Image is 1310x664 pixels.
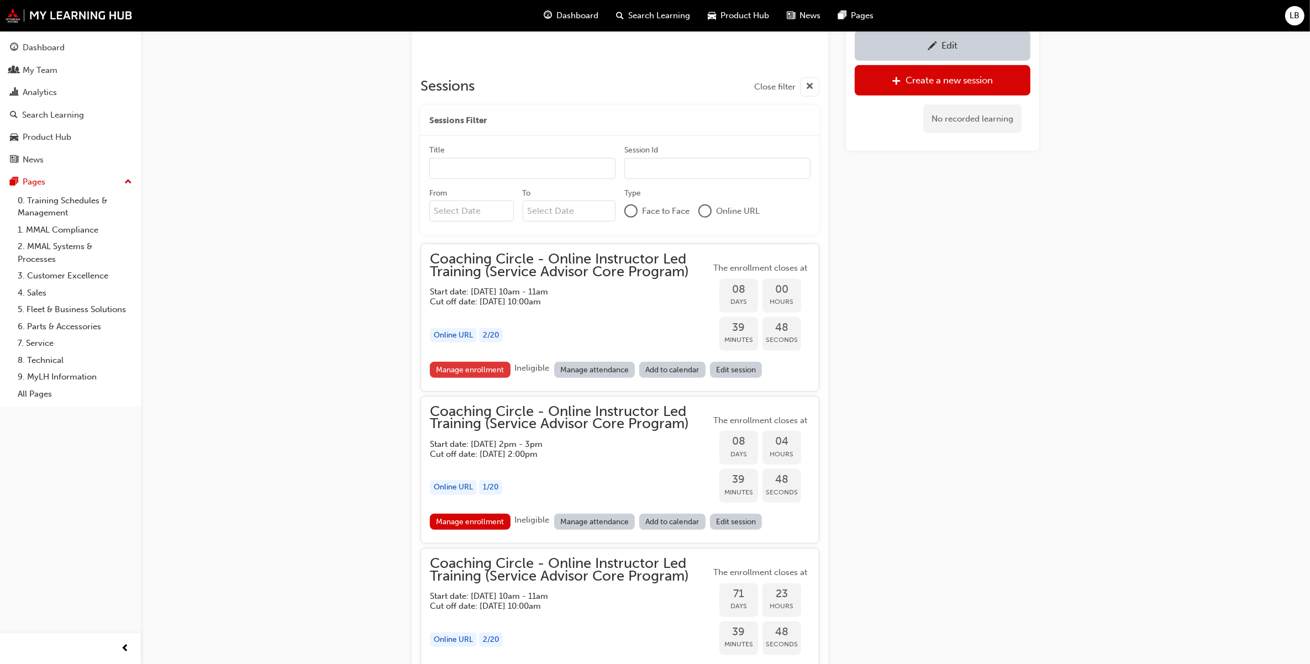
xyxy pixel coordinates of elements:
span: Sessions Filter [429,114,487,127]
div: Session Id [624,145,658,156]
span: Close filter [754,81,796,93]
a: Manage enrollment [430,362,511,378]
input: Session Id [624,158,811,179]
div: Pages [23,176,45,188]
span: Minutes [719,486,758,499]
span: Hours [762,296,801,308]
a: Dashboard [4,38,136,58]
span: Hours [762,600,801,613]
div: 1 / 20 [479,480,502,495]
span: 71 [719,588,758,600]
a: news-iconNews [778,4,830,27]
span: pencil-icon [928,41,937,52]
span: 48 [762,473,801,486]
a: 9. MyLH Information [13,368,136,386]
span: The enrollment closes at [711,414,810,427]
a: Product Hub [4,127,136,147]
a: search-iconSearch Learning [608,4,699,27]
span: 39 [719,322,758,334]
div: No recorded learning [923,104,1022,133]
span: pages-icon [839,9,847,23]
a: 5. Fleet & Business Solutions [13,301,136,318]
h5: Start date: [DATE] 2pm - 3pm [430,439,693,449]
a: Create a new session [855,65,1030,95]
div: Online URL [430,633,477,647]
a: My Team [4,60,136,81]
div: Search Learning [22,109,84,122]
span: news-icon [787,9,796,23]
a: Manage enrollment [430,514,511,530]
div: News [23,154,44,166]
div: Dashboard [23,41,65,54]
span: plus-icon [892,76,902,87]
h2: Sessions [420,77,475,97]
span: 48 [762,626,801,639]
button: Coaching Circle - Online Instructor Led Training (Service Advisor Core Program)Start date: [DATE]... [430,405,810,535]
a: car-iconProduct Hub [699,4,778,27]
div: Title [429,145,445,156]
button: Pages [4,172,136,192]
span: Online URL [716,205,760,218]
a: Edit session [710,362,762,378]
a: pages-iconPages [830,4,883,27]
span: car-icon [10,133,18,143]
button: Close filter [754,77,819,97]
span: search-icon [10,110,18,120]
span: The enrollment closes at [711,566,810,579]
span: Seconds [762,334,801,346]
span: Days [719,448,758,461]
span: Minutes [719,638,758,651]
h5: Start date: [DATE] 10am - 11am [430,287,693,297]
h5: Cut off date: [DATE] 10:00am [430,601,693,611]
span: Product Hub [721,9,770,22]
a: Analytics [4,82,136,103]
button: Coaching Circle - Online Instructor Led Training (Service Advisor Core Program)Start date: [DATE]... [430,253,810,382]
img: mmal [6,8,133,23]
span: Minutes [719,334,758,346]
span: chart-icon [10,88,18,98]
span: 08 [719,435,758,448]
input: From [429,201,514,222]
div: Edit [941,40,957,51]
span: News [800,9,821,22]
div: Product Hub [23,131,71,144]
span: Days [719,600,758,613]
span: pages-icon [10,177,18,187]
button: LB [1285,6,1304,25]
a: Add to calendar [639,362,706,378]
a: Manage attendance [554,514,635,530]
span: Face to Face [642,205,690,218]
h5: Start date: [DATE] 10am - 11am [430,591,693,601]
a: Add to calendar [639,514,706,530]
span: Ineligible [515,515,550,525]
a: 4. Sales [13,284,136,302]
div: 2 / 20 [479,328,503,343]
span: Search Learning [629,9,691,22]
div: My Team [23,64,57,77]
span: 48 [762,322,801,334]
h5: Cut off date: [DATE] 2:00pm [430,449,693,459]
span: car-icon [708,9,717,23]
a: Edit session [710,514,762,530]
div: Analytics [23,86,57,99]
div: Type [624,188,641,199]
a: News [4,150,136,170]
input: To [523,201,616,222]
span: Coaching Circle - Online Instructor Led Training (Service Advisor Core Program) [430,557,711,582]
span: 39 [719,473,758,486]
span: guage-icon [10,43,18,53]
button: DashboardMy TeamAnalyticsSearch LearningProduct HubNews [4,35,136,172]
a: 0. Training Schedules & Management [13,192,136,222]
span: 04 [762,435,801,448]
a: 1. MMAL Compliance [13,222,136,239]
span: up-icon [124,175,132,189]
a: 8. Technical [13,352,136,369]
span: 23 [762,588,801,600]
span: Ineligible [515,363,550,373]
span: The enrollment closes at [711,262,810,275]
span: LB [1290,9,1300,22]
span: 00 [762,283,801,296]
div: Create a new session [906,75,993,86]
a: Manage attendance [554,362,635,378]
